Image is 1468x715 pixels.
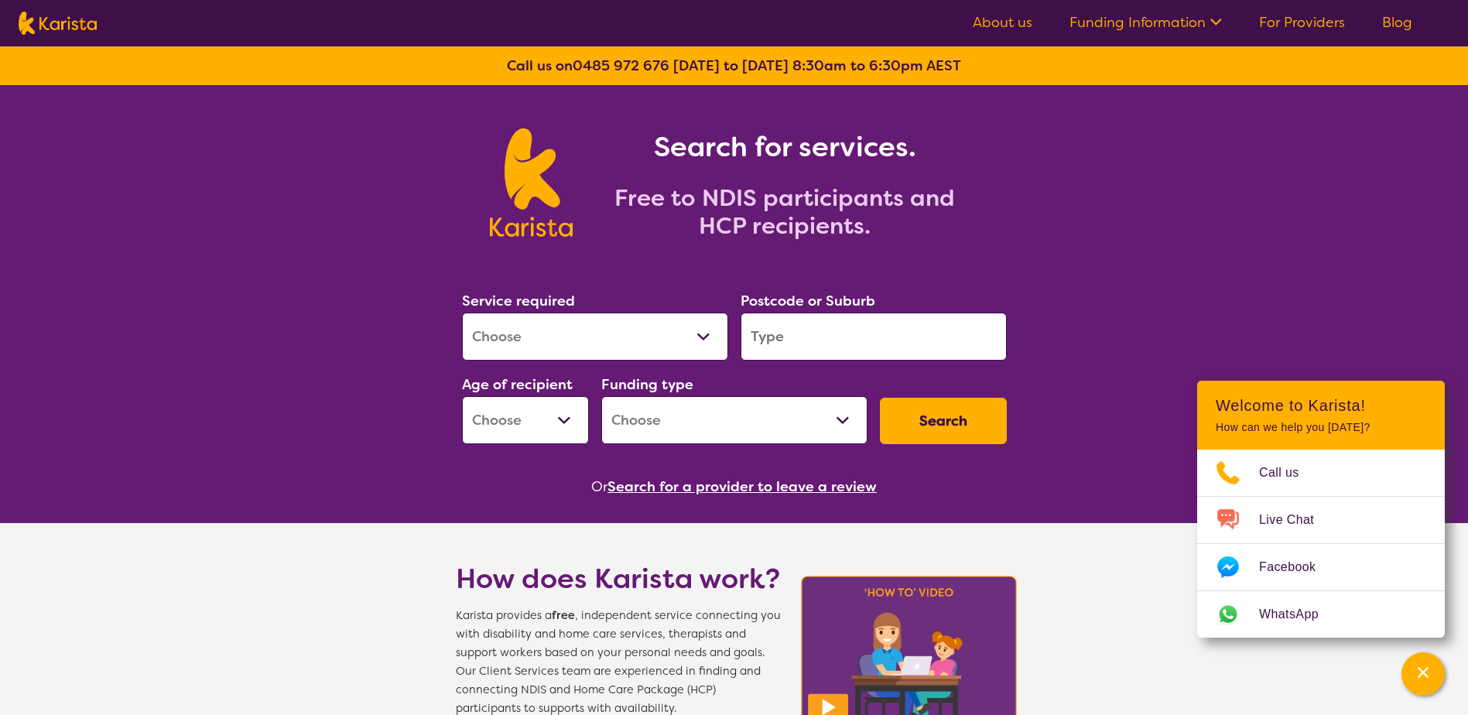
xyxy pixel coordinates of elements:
[973,13,1032,32] a: About us
[462,292,575,310] label: Service required
[552,608,575,623] b: free
[462,375,573,394] label: Age of recipient
[1401,652,1445,696] button: Channel Menu
[1382,13,1412,32] a: Blog
[880,398,1007,444] button: Search
[456,560,781,597] h1: How does Karista work?
[1259,461,1318,484] span: Call us
[1216,396,1426,415] h2: Welcome to Karista!
[1197,381,1445,638] div: Channel Menu
[1259,556,1334,579] span: Facebook
[1259,508,1333,532] span: Live Chat
[490,128,573,237] img: Karista logo
[741,292,875,310] label: Postcode or Suburb
[573,56,669,75] a: 0485 972 676
[507,56,961,75] b: Call us on [DATE] to [DATE] 8:30am to 6:30pm AEST
[1069,13,1222,32] a: Funding Information
[601,375,693,394] label: Funding type
[1259,13,1345,32] a: For Providers
[1259,603,1337,626] span: WhatsApp
[591,184,978,240] h2: Free to NDIS participants and HCP recipients.
[591,475,607,498] span: Or
[1216,421,1426,434] p: How can we help you [DATE]?
[741,313,1007,361] input: Type
[607,475,877,498] button: Search for a provider to leave a review
[1197,591,1445,638] a: Web link opens in a new tab.
[19,12,97,35] img: Karista logo
[591,128,978,166] h1: Search for services.
[1197,450,1445,638] ul: Choose channel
